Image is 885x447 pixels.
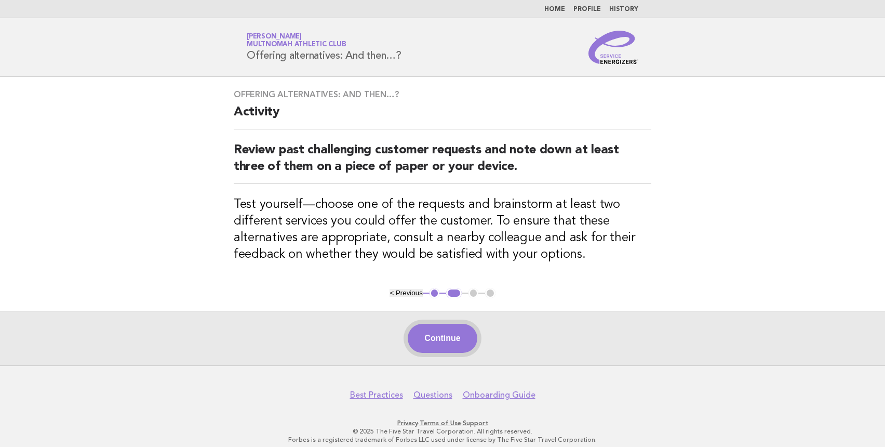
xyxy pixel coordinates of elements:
[350,390,403,400] a: Best Practices
[234,89,651,100] h3: Offering alternatives: And then…?
[234,142,651,184] h2: Review past challenging customer requests and note down at least three of them on a piece of pape...
[247,34,401,61] h1: Offering alternatives: And then…?
[420,419,461,427] a: Terms of Use
[397,419,418,427] a: Privacy
[430,288,440,298] button: 1
[463,419,488,427] a: Support
[125,436,760,444] p: Forbes is a registered trademark of Forbes LLC used under license by The Five Star Travel Corpora...
[609,6,638,12] a: History
[463,390,535,400] a: Onboarding Guide
[390,289,422,297] button: < Previous
[408,324,477,353] button: Continue
[234,196,651,263] h3: Test yourself—choose one of the requests and brainstorm at least two different services you could...
[446,288,461,298] button: 2
[413,390,452,400] a: Questions
[247,42,346,48] span: Multnomah Athletic Club
[247,33,346,48] a: [PERSON_NAME]Multnomah Athletic Club
[588,31,638,64] img: Service Energizers
[125,419,760,427] p: · ·
[573,6,601,12] a: Profile
[234,104,651,129] h2: Activity
[544,6,565,12] a: Home
[125,427,760,436] p: © 2025 The Five Star Travel Corporation. All rights reserved.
